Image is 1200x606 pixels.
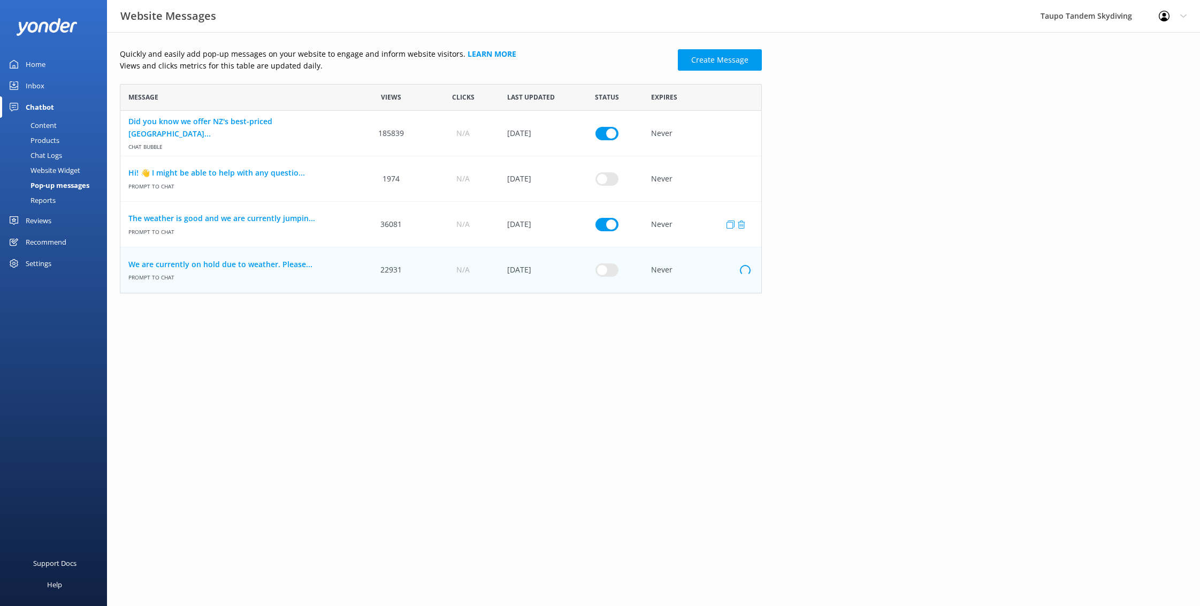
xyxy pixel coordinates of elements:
[499,156,571,202] div: 07 May 2025
[6,118,57,133] div: Content
[355,202,427,247] div: 36081
[120,7,216,25] h3: Website Messages
[6,133,107,148] a: Products
[678,49,762,71] a: Create Message
[26,210,51,231] div: Reviews
[128,270,347,282] span: Prompt to Chat
[26,231,66,253] div: Recommend
[452,92,475,102] span: Clicks
[355,156,427,202] div: 1974
[120,247,762,293] div: row
[26,253,51,274] div: Settings
[456,127,470,139] span: N/A
[468,49,516,59] a: Learn more
[33,552,77,574] div: Support Docs
[6,163,107,178] a: Website Widget
[128,259,347,270] a: We are currently on hold due to weather. Please...
[643,156,761,202] div: Never
[128,167,347,179] a: Hi! 👋 I might be able to help with any questio...
[6,118,107,133] a: Content
[355,111,427,156] div: 185839
[26,75,44,96] div: Inbox
[128,213,347,224] a: The weather is good and we are currently jumpin...
[120,60,671,72] p: Views and clicks metrics for this table are updated daily.
[355,247,427,293] div: 22931
[128,116,347,140] a: Did you know we offer NZ's best-priced [GEOGRAPHIC_DATA]...
[6,148,107,163] a: Chat Logs
[456,264,470,276] span: N/A
[120,111,762,156] div: row
[651,92,677,102] span: Expires
[456,173,470,185] span: N/A
[6,178,89,193] div: Pop-up messages
[120,202,762,247] div: row
[6,163,80,178] div: Website Widget
[26,96,54,118] div: Chatbot
[456,218,470,230] span: N/A
[499,111,571,156] div: 30 Jan 2025
[643,247,761,293] div: Never
[6,133,59,148] div: Products
[128,179,347,190] span: Prompt to Chat
[16,18,78,36] img: yonder-white-logo.png
[128,92,158,102] span: Message
[128,224,347,236] span: Prompt to Chat
[47,574,62,595] div: Help
[120,111,762,293] div: grid
[6,148,62,163] div: Chat Logs
[6,178,107,193] a: Pop-up messages
[595,92,619,102] span: Status
[26,54,45,75] div: Home
[6,193,107,208] a: Reports
[499,202,571,247] div: 31 Aug 2025
[381,92,401,102] span: Views
[120,48,671,60] p: Quickly and easily add pop-up messages on your website to engage and inform website visitors.
[643,202,761,247] div: Never
[128,140,347,151] span: Chat bubble
[6,193,56,208] div: Reports
[499,247,571,293] div: 01 Sep 2025
[643,111,761,156] div: Never
[507,92,555,102] span: Last updated
[120,156,762,202] div: row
